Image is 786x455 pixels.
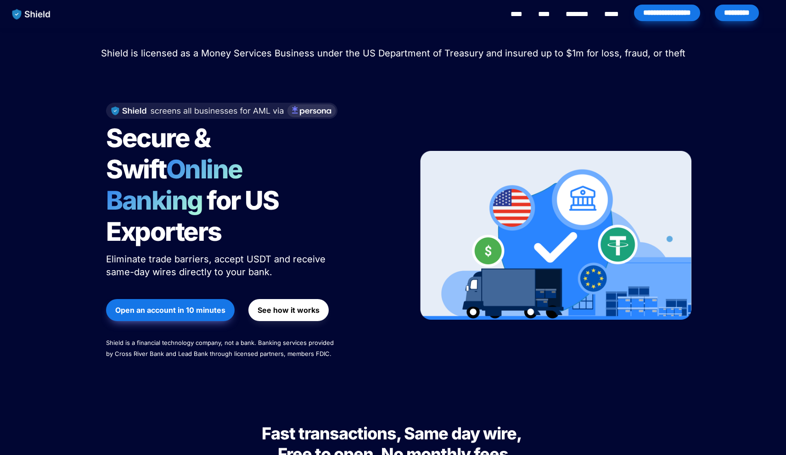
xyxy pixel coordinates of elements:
strong: Open an account in 10 minutes [115,305,225,315]
span: Online Banking [106,154,252,216]
button: Open an account in 10 minutes [106,299,235,321]
span: Shield is a financial technology company, not a bank. Banking services provided by Cross River Ba... [106,339,336,357]
span: for US Exporters [106,185,283,247]
strong: See how it works [258,305,320,315]
img: website logo [8,5,55,24]
span: Secure & Swift [106,122,214,185]
a: See how it works [248,294,329,326]
a: Open an account in 10 minutes [106,294,235,326]
button: See how it works [248,299,329,321]
span: Shield is licensed as a Money Services Business under the US Department of Treasury and insured u... [101,48,685,59]
span: Eliminate trade barriers, accept USDT and receive same-day wires directly to your bank. [106,254,328,277]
